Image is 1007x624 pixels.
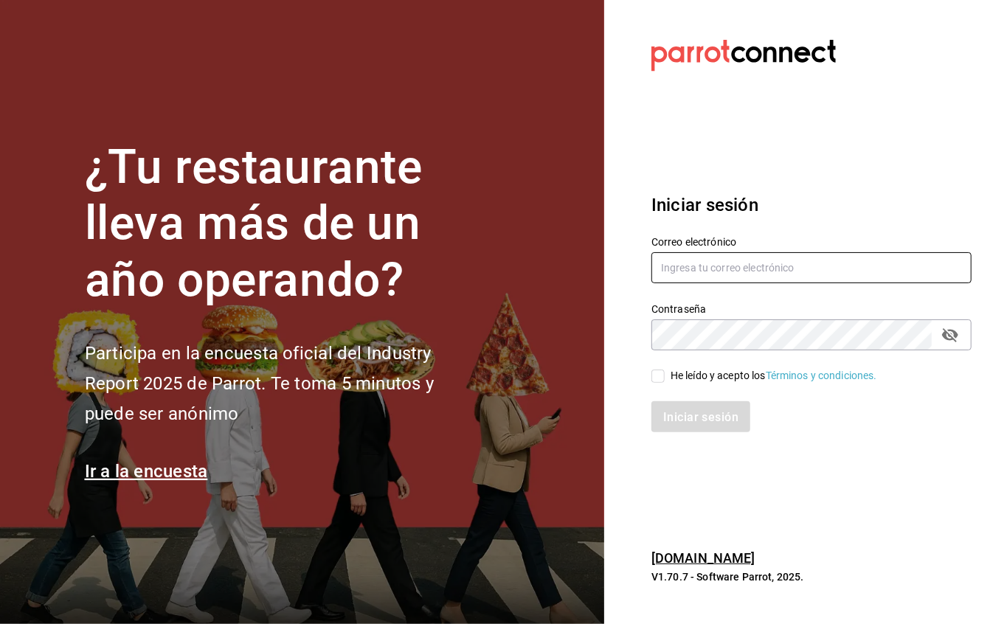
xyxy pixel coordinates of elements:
font: ¿Tu restaurante lleva más de un año operando? [85,139,423,308]
font: V1.70.7 - Software Parrot, 2025. [651,571,804,583]
a: [DOMAIN_NAME] [651,550,755,566]
input: Ingresa tu correo electrónico [651,252,972,283]
font: Iniciar sesión [651,195,758,215]
a: Términos y condiciones. [766,370,877,381]
font: He leído y acepto los [671,370,766,381]
a: Ir a la encuesta [85,461,208,482]
font: Contraseña [651,303,706,315]
button: campo de contraseña [938,322,963,347]
font: Correo electrónico [651,236,736,248]
font: Participa en la encuesta oficial del Industry Report 2025 de Parrot. Te toma 5 minutos y puede se... [85,343,434,424]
